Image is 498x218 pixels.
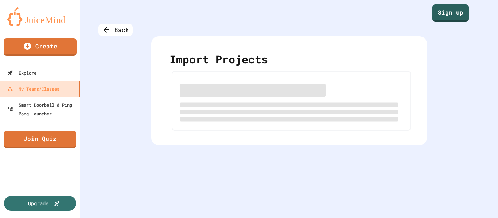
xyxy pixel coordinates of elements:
div: My Teams/Classes [7,84,59,93]
div: Explore [7,68,36,77]
a: Create [4,38,77,56]
div: Back [98,24,133,36]
div: Import Projects [170,51,409,71]
img: logo-orange.svg [7,7,73,26]
div: Upgrade [28,199,48,207]
a: Sign up [432,4,469,22]
div: Smart Doorbell & Ping Pong Launcher [7,100,77,118]
a: Join Quiz [4,131,76,148]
